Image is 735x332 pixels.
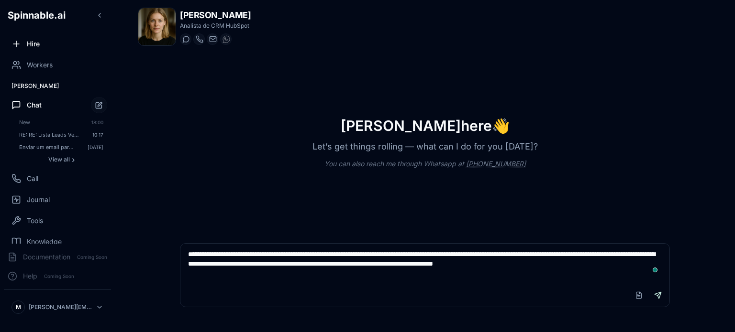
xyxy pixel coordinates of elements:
[74,253,110,262] span: Coming Soon
[492,117,510,134] span: wave
[23,252,70,262] span: Documentation
[8,10,66,21] span: Spinnable
[16,303,21,311] span: M
[27,60,53,70] span: Workers
[91,97,107,113] button: Start new chat
[180,22,251,30] p: Analista de CRM HubSpot
[309,159,541,169] p: You can also reach me through Whatsapp at
[297,140,553,153] p: Let’s get things rolling — what can I do for you [DATE]?
[180,9,251,22] h1: [PERSON_NAME]
[19,119,88,126] span: New
[138,8,176,45] img: Beatriz Laine
[23,271,37,281] span: Help
[4,78,111,94] div: [PERSON_NAME]
[180,33,191,45] button: Start a chat with Beatriz Laine
[27,195,50,204] span: Journal
[27,216,43,225] span: Tools
[27,100,42,110] span: Chat
[27,39,40,49] span: Hire
[19,131,79,138] span: RE: RE: Lista Leads Vendedores Carlota Souza Araújo | Hubspot | Match Olá Beatriz, Obrigada!!...
[91,119,103,126] span: 18:00
[29,303,92,311] p: [PERSON_NAME][EMAIL_ADDRESS][DOMAIN_NAME]
[41,272,77,281] span: Coming Soon
[466,160,526,168] a: [PHONE_NUMBER]
[193,33,205,45] button: Start a call with Beatriz Laine
[54,10,66,21] span: .ai
[207,33,218,45] button: Send email to beatriz.laine@getspinnable.ai
[223,35,230,43] img: WhatsApp
[8,298,107,317] button: M[PERSON_NAME][EMAIL_ADDRESS][DOMAIN_NAME]
[325,117,525,134] h1: [PERSON_NAME] here
[220,33,232,45] button: WhatsApp
[72,156,75,163] span: ›
[88,144,103,150] span: [DATE]
[48,156,70,163] span: View all
[180,244,669,284] textarea: To enrich screen reader interactions, please activate Accessibility in Grammarly extension settings
[27,174,38,183] span: Call
[92,131,103,138] span: 10:17
[27,237,62,246] span: Knowledge
[15,154,107,165] button: Show all conversations
[19,144,74,150] span: Enviar um email para matilde@matchrealestate.pt com o assunto "Piada do Dia | Real Estate 🏠" e um...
